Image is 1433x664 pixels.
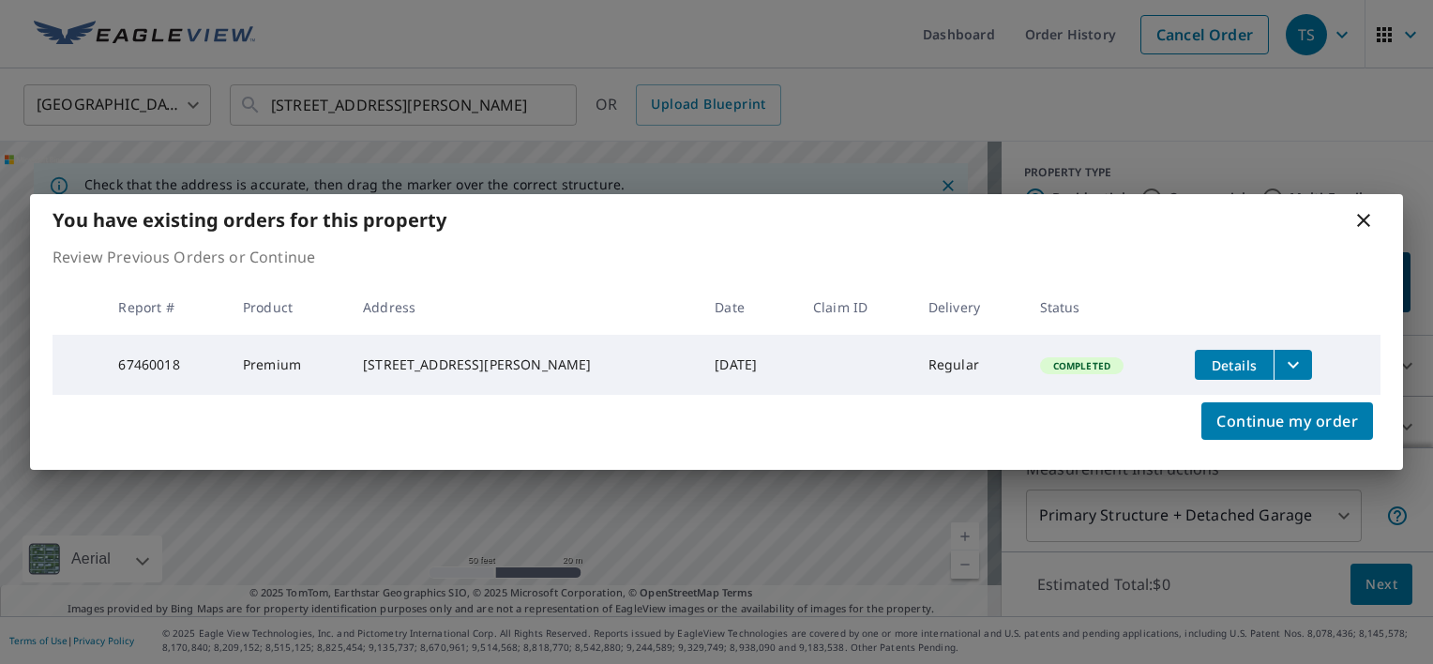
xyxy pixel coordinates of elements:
td: Premium [228,335,348,395]
button: Continue my order [1201,402,1373,440]
span: Continue my order [1216,408,1358,434]
td: [DATE] [700,335,798,395]
span: Details [1206,356,1262,374]
button: detailsBtn-67460018 [1195,350,1274,380]
th: Report # [103,279,227,335]
td: Regular [913,335,1025,395]
b: You have existing orders for this property [53,207,446,233]
td: 67460018 [103,335,227,395]
th: Address [348,279,700,335]
th: Status [1025,279,1180,335]
th: Claim ID [798,279,913,335]
th: Date [700,279,798,335]
th: Delivery [913,279,1025,335]
p: Review Previous Orders or Continue [53,246,1380,268]
th: Product [228,279,348,335]
span: Completed [1042,359,1122,372]
div: [STREET_ADDRESS][PERSON_NAME] [363,355,685,374]
button: filesDropdownBtn-67460018 [1274,350,1312,380]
